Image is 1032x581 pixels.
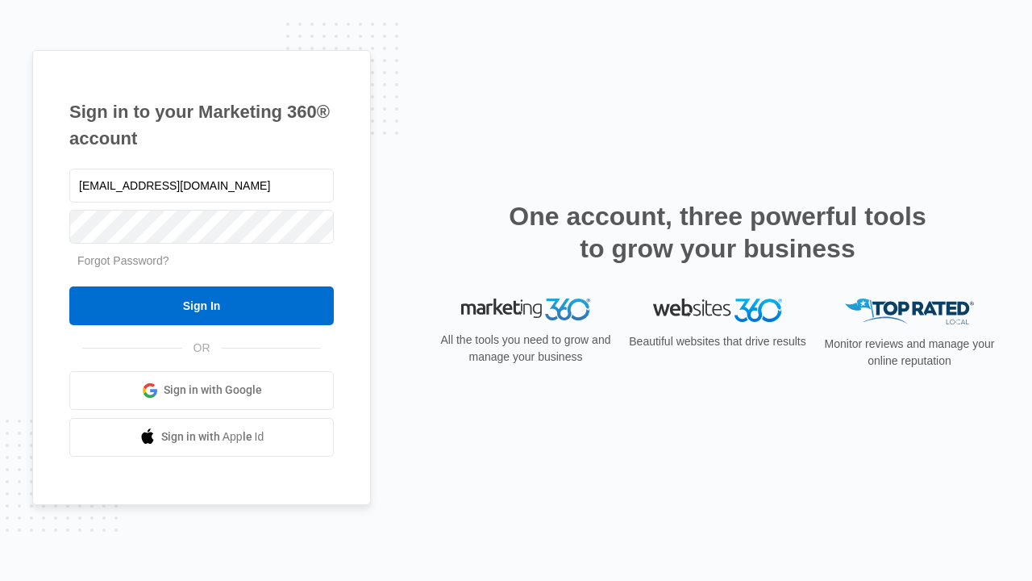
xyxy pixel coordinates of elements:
[461,299,590,321] img: Marketing 360
[69,371,334,410] a: Sign in with Google
[504,200,931,265] h2: One account, three powerful tools to grow your business
[845,299,974,325] img: Top Rated Local
[182,340,222,357] span: OR
[69,98,334,152] h1: Sign in to your Marketing 360® account
[69,169,334,203] input: Email
[77,254,169,267] a: Forgot Password?
[819,336,1000,370] p: Monitor reviews and manage your online reputation
[161,428,264,445] span: Sign in with Apple Id
[627,333,808,350] p: Beautiful websites that drive results
[653,299,782,322] img: Websites 360
[69,286,334,325] input: Sign In
[69,418,334,457] a: Sign in with Apple Id
[164,382,262,399] span: Sign in with Google
[435,332,616,366] p: All the tools you need to grow and manage your business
